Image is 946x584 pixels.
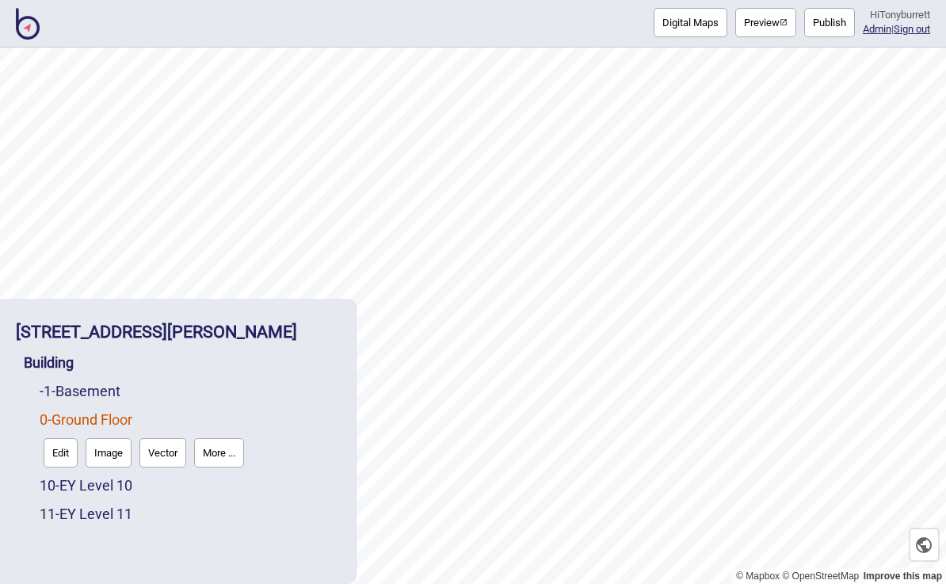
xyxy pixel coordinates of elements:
a: Building [24,354,74,371]
a: Map feedback [864,571,942,582]
div: Hi Tonyburrett [863,8,930,22]
img: preview [780,18,788,26]
a: Previewpreview [735,8,796,37]
button: Publish [804,8,855,37]
div: 121 Marcus Clarke St EY Canberra [16,315,340,349]
a: Image [82,434,135,471]
a: Edit [40,434,82,471]
a: Admin [863,23,891,35]
a: 10-EY Level 10 [40,477,132,494]
a: Mapbox [736,571,780,582]
img: BindiMaps CMS [16,8,40,40]
a: [STREET_ADDRESS][PERSON_NAME] [16,322,297,342]
button: Sign out [894,23,930,35]
div: Ground Floor [40,406,340,471]
span: | [863,23,894,35]
a: 11-EY Level 11 [40,506,132,522]
div: EY Level 11 [40,500,340,529]
button: Preview [735,8,796,37]
div: EY Level 10 [40,471,340,500]
button: Vector [139,438,186,468]
button: Digital Maps [654,8,727,37]
a: -1-Basement [40,383,120,399]
a: Vector [135,434,190,471]
a: 0-Ground Floor [40,411,132,428]
button: More ... [194,438,244,468]
a: More ... [190,434,248,471]
button: Edit [44,438,78,468]
button: Image [86,438,132,468]
div: Basement [40,377,340,406]
a: OpenStreetMap [782,571,859,582]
